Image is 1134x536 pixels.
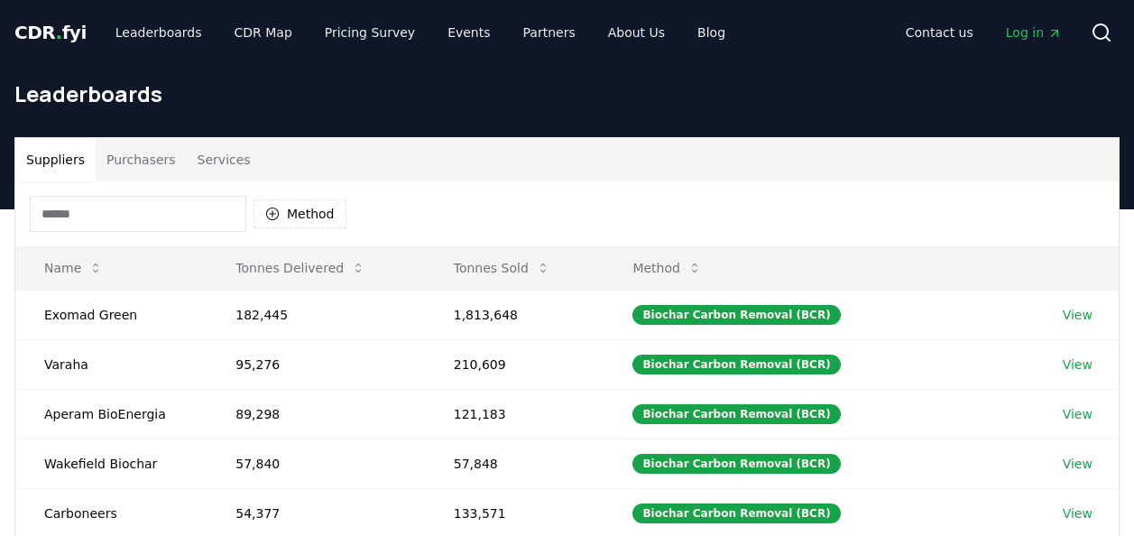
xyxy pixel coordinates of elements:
a: View [1063,504,1093,522]
button: Services [187,138,262,181]
td: Wakefield Biochar [15,439,207,488]
a: Partners [509,16,590,49]
a: View [1063,306,1093,324]
h1: Leaderboards [14,79,1120,108]
td: 57,848 [425,439,604,488]
td: Exomad Green [15,290,207,339]
button: Suppliers [15,138,96,181]
td: 1,813,648 [425,290,604,339]
td: 95,276 [207,339,424,389]
a: CDR Map [220,16,307,49]
td: Varaha [15,339,207,389]
div: Biochar Carbon Removal (BCR) [632,454,840,474]
button: Method [618,250,716,286]
a: View [1063,455,1093,473]
button: Name [30,250,117,286]
span: . [56,22,62,43]
div: Biochar Carbon Removal (BCR) [632,504,840,523]
td: 121,183 [425,389,604,439]
a: View [1063,356,1093,374]
td: 57,840 [207,439,424,488]
nav: Main [101,16,740,49]
td: 210,609 [425,339,604,389]
td: 89,298 [207,389,424,439]
button: Tonnes Sold [439,250,565,286]
button: Method [254,199,346,228]
a: Log in [991,16,1076,49]
a: Leaderboards [101,16,217,49]
a: View [1063,405,1093,423]
a: Blog [683,16,740,49]
a: Events [433,16,504,49]
a: Contact us [891,16,988,49]
div: Biochar Carbon Removal (BCR) [632,305,840,325]
div: Biochar Carbon Removal (BCR) [632,404,840,424]
td: Aperam BioEnergia [15,389,207,439]
a: CDR.fyi [14,20,87,45]
nav: Main [891,16,1076,49]
button: Tonnes Delivered [221,250,380,286]
td: 182,445 [207,290,424,339]
a: About Us [594,16,679,49]
div: Biochar Carbon Removal (BCR) [632,355,840,374]
span: CDR fyi [14,22,87,43]
span: Log in [1006,23,1062,42]
a: Pricing Survey [310,16,429,49]
button: Purchasers [96,138,187,181]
